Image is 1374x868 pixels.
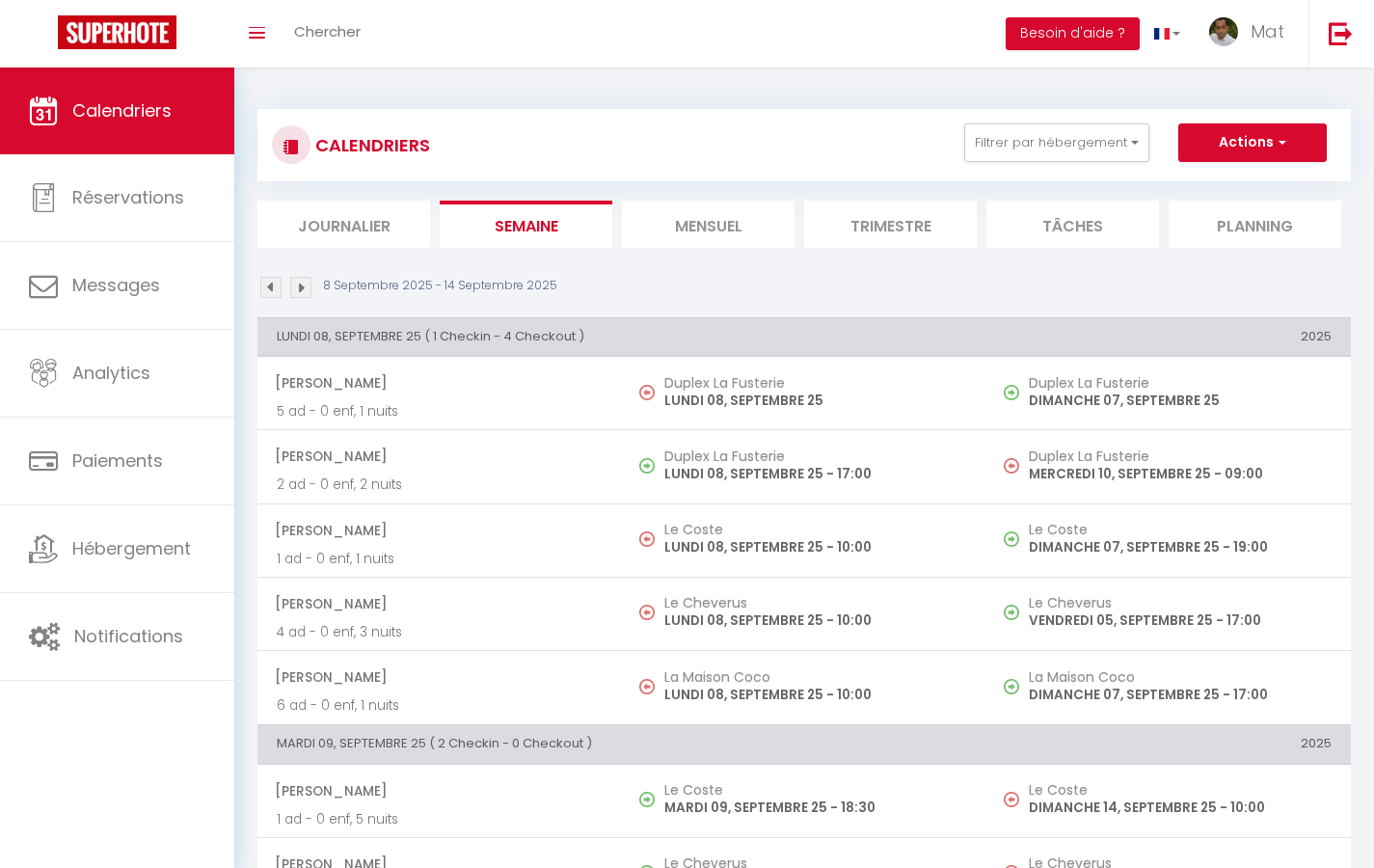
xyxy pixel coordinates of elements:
[664,391,967,411] p: LUNDI 08, SEPTEMBRE 25
[72,448,163,473] span: Paiements
[277,809,603,829] p: 1 ad - 0 enf, 5 nuits
[804,201,977,248] li: Trimestre
[1029,522,1332,537] h5: Le Coste
[257,317,986,356] th: LUNDI 08, SEPTEMBRE 25 ( 1 Checkin - 4 Checkout )
[664,669,967,685] h5: La Maison Coco
[1029,610,1332,631] p: VENDREDI 05, SEPTEMBRE 25 - 17:00
[1004,605,1019,620] img: NO IMAGE
[277,475,603,495] p: 2 ad - 0 enf, 2 nuits
[639,385,655,400] img: NO IMAGE
[1029,595,1332,610] h5: Le Cheverus
[1029,537,1332,557] p: DIMANCHE 07, SEPTEMBRE 25 - 19:00
[986,725,1351,764] th: 2025
[275,773,603,809] span: [PERSON_NAME]
[664,375,967,391] h5: Duplex La Fusterie
[74,624,183,648] span: Notifications
[622,201,795,248] li: Mensuel
[639,531,655,547] img: NO IMAGE
[15,8,73,66] button: Ouvrir le widget de chat LiveChat
[257,201,430,248] li: Journalier
[664,595,967,610] h5: Le Cheverus
[1029,375,1332,391] h5: Duplex La Fusterie
[1251,19,1284,43] span: Mat
[275,438,603,475] span: [PERSON_NAME]
[72,361,150,385] span: Analytics
[72,185,184,209] span: Réservations
[275,659,603,695] span: [PERSON_NAME]
[1029,448,1332,464] h5: Duplex La Fusterie
[294,21,361,41] span: Chercher
[1004,385,1019,400] img: NO IMAGE
[1004,531,1019,547] img: NO IMAGE
[664,448,967,464] h5: Duplex La Fusterie
[639,605,655,620] img: NO IMAGE
[1178,123,1327,162] button: Actions
[275,585,603,622] span: [PERSON_NAME]
[664,782,967,798] h5: Le Coste
[275,512,603,549] span: [PERSON_NAME]
[277,622,603,642] p: 4 ad - 0 enf, 3 nuits
[1006,17,1140,50] button: Besoin d'aide ?
[72,98,172,122] span: Calendriers
[275,365,603,401] span: [PERSON_NAME]
[277,549,603,569] p: 1 ad - 0 enf, 1 nuits
[639,679,655,694] img: NO IMAGE
[310,123,430,167] h3: CALENDRIERS
[72,273,160,297] span: Messages
[1029,669,1332,685] h5: La Maison Coco
[277,401,603,421] p: 5 ad - 0 enf, 1 nuits
[1029,798,1332,818] p: DIMANCHE 14, SEPTEMBRE 25 - 10:00
[664,537,967,557] p: LUNDI 08, SEPTEMBRE 25 - 10:00
[1209,17,1238,46] img: ...
[72,536,191,560] span: Hébergement
[986,201,1159,248] li: Tâches
[986,317,1351,356] th: 2025
[1004,458,1019,474] img: NO IMAGE
[1029,464,1332,484] p: MERCREDI 10, SEPTEMBRE 25 - 09:00
[664,522,967,537] h5: Le Coste
[1004,679,1019,694] img: NO IMAGE
[277,695,603,716] p: 6 ad - 0 enf, 1 nuits
[1029,685,1332,705] p: DIMANCHE 07, SEPTEMBRE 25 - 17:00
[257,725,986,764] th: MARDI 09, SEPTEMBRE 25 ( 2 Checkin - 0 Checkout )
[1029,782,1332,798] h5: Le Coste
[1029,391,1332,411] p: DIMANCHE 07, SEPTEMBRE 25
[664,685,967,705] p: LUNDI 08, SEPTEMBRE 25 - 10:00
[1329,21,1353,45] img: logout
[58,15,176,49] img: Super Booking
[664,610,967,631] p: LUNDI 08, SEPTEMBRE 25 - 10:00
[440,201,612,248] li: Semaine
[1004,792,1019,807] img: NO IMAGE
[1169,201,1341,248] li: Planning
[664,798,967,818] p: MARDI 09, SEPTEMBRE 25 - 18:30
[964,123,1149,162] button: Filtrer par hébergement
[323,277,557,295] p: 8 Septembre 2025 - 14 Septembre 2025
[664,464,967,484] p: LUNDI 08, SEPTEMBRE 25 - 17:00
